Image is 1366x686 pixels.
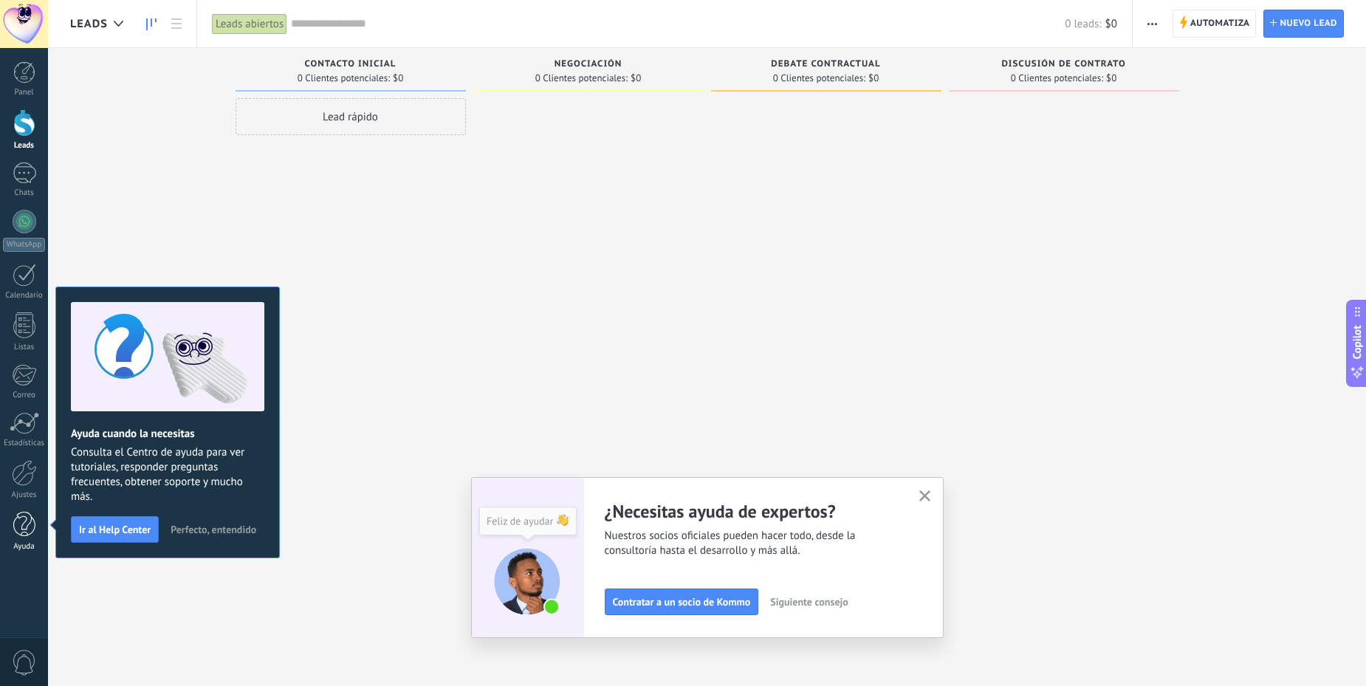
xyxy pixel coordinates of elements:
[481,59,696,72] div: Negociación
[3,439,46,448] div: Estadísticas
[1142,10,1163,38] button: Más
[3,291,46,301] div: Calendario
[605,529,902,558] span: Nuestros socios oficiales pueden hacer todo, desde la consultoría hasta el desarrollo y más allá.
[1065,17,1101,31] span: 0 leads:
[3,542,46,552] div: Ayuda
[605,500,902,523] h2: ¿Necesitas ayuda de expertos?
[1001,59,1125,69] span: Discusión de contrato
[305,59,397,69] span: Contacto inicial
[718,59,934,72] div: Debate contractual
[164,518,263,541] button: Perfecto, entendido
[71,516,159,543] button: Ir al Help Center
[956,59,1172,72] div: Discusión de contrato
[298,74,390,83] span: 0 Clientes potenciales:
[763,591,854,613] button: Siguiente consejo
[71,445,264,504] span: Consulta el Centro de ayuda para ver tutoriales, responder preguntas frecuentes, obtener soporte ...
[770,597,848,607] span: Siguiente consejo
[243,59,459,72] div: Contacto inicial
[139,10,164,38] a: Leads
[236,98,466,135] div: Lead rápido
[393,74,403,83] span: $0
[773,74,865,83] span: 0 Clientes potenciales:
[535,74,628,83] span: 0 Clientes potenciales:
[171,524,256,535] span: Perfecto, entendido
[868,74,879,83] span: $0
[1106,74,1116,83] span: $0
[1011,74,1103,83] span: 0 Clientes potenciales:
[3,141,46,151] div: Leads
[1190,10,1250,37] span: Automatiza
[605,589,759,615] button: Contratar a un socio de Kommo
[1263,10,1344,38] a: Nuevo lead
[79,524,151,535] span: Ir al Help Center
[212,13,287,35] div: Leads abiertos
[1280,10,1337,37] span: Nuevo lead
[3,391,46,400] div: Correo
[613,597,751,607] span: Contratar a un socio de Kommo
[164,10,189,38] a: Lista
[3,88,46,97] div: Panel
[70,17,108,31] span: Leads
[771,59,880,69] span: Debate contractual
[1105,17,1117,31] span: $0
[1173,10,1257,38] a: Automatiza
[1350,325,1365,359] span: Copilot
[71,427,264,441] h2: Ayuda cuando la necesitas
[631,74,641,83] span: $0
[3,238,45,252] div: WhatsApp
[3,490,46,500] div: Ajustes
[555,59,622,69] span: Negociación
[3,343,46,352] div: Listas
[3,188,46,198] div: Chats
